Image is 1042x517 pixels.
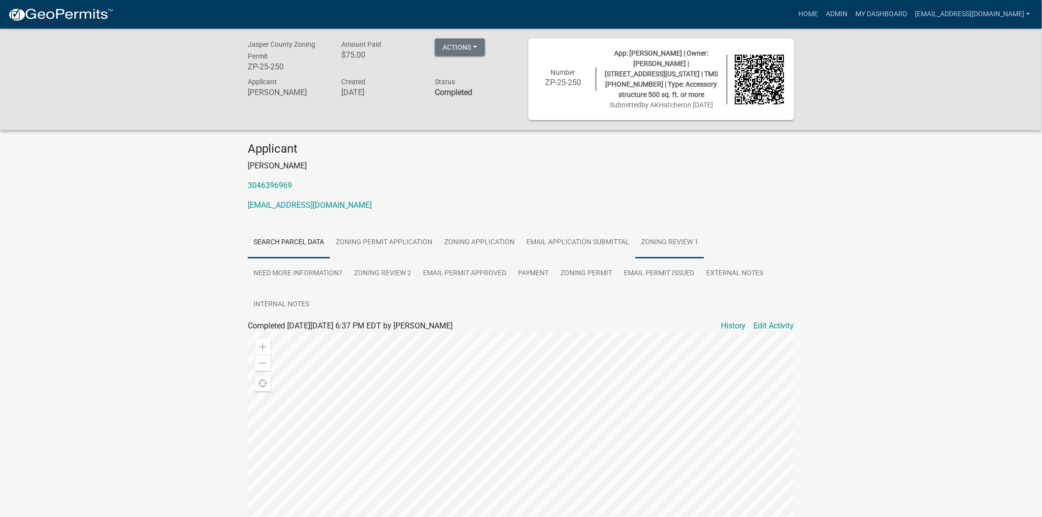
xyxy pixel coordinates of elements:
span: Status [435,78,455,86]
a: Email Permit Approved [417,258,512,290]
h6: ZP-25-250 [248,62,326,71]
a: External Notes [700,258,769,290]
a: History [721,320,746,332]
a: [EMAIL_ADDRESS][DOMAIN_NAME] [248,200,372,210]
a: Zoning Review 1 [635,227,704,258]
h6: ZP-25-250 [538,78,588,87]
button: Actions [435,38,485,56]
a: Zoning Review 2 [348,258,417,290]
a: Zoning Permit [554,258,618,290]
a: Zoning Permit Application [330,227,438,258]
a: Email Application Submittal [521,227,635,258]
a: Payment [512,258,554,290]
a: Home [794,5,822,24]
span: Amount Paid [341,40,381,48]
a: 3046396969 [248,181,292,190]
h4: Applicant [248,142,794,156]
span: Completed [DATE][DATE] 6:37 PM EDT by [PERSON_NAME] [248,321,453,330]
a: Internal Notes [248,289,315,321]
a: My Dashboard [851,5,911,24]
a: Zoning Application [438,227,521,258]
a: Edit Activity [753,320,794,332]
span: App: [PERSON_NAME] | Owner: [PERSON_NAME] | [STREET_ADDRESS][US_STATE] | TMS [PHONE_NUMBER] | Typ... [605,49,718,98]
a: Email Permit Issued [618,258,700,290]
span: Created [341,78,365,86]
a: [EMAIL_ADDRESS][DOMAIN_NAME] [911,5,1034,24]
div: Find my location [255,376,271,391]
a: Admin [822,5,851,24]
span: Submitted on [DATE] [610,101,713,109]
span: Applicant [248,78,277,86]
p: [PERSON_NAME] [248,160,794,172]
a: Search Parcel Data [248,227,330,258]
h6: [DATE] [341,88,420,97]
a: Need More Information? [248,258,348,290]
div: Zoom out [255,355,271,371]
div: Zoom in [255,339,271,355]
strong: Completed [435,88,472,97]
span: by AKHatcher [641,101,684,109]
img: QR code [735,55,785,105]
h6: [PERSON_NAME] [248,88,326,97]
span: Number [551,68,576,76]
h6: $75.00 [341,50,420,60]
span: Jasper County Zoning Permit [248,40,315,60]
